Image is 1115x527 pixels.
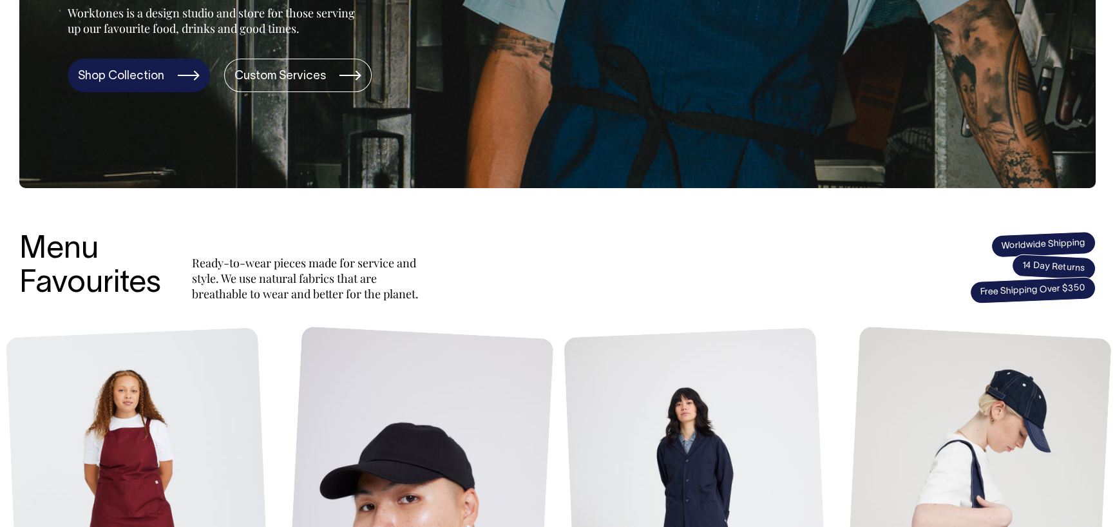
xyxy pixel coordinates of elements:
[192,255,424,302] p: Ready-to-wear pieces made for service and style. We use natural fabrics that are breathable to we...
[68,5,361,36] p: Worktones is a design studio and store for those serving up our favourite food, drinks and good t...
[19,233,161,302] h3: Menu Favourites
[991,231,1096,258] span: Worldwide Shipping
[969,276,1096,304] span: Free Shipping Over $350
[1011,254,1096,281] span: 14 Day Returns
[224,59,372,92] a: Custom Services
[68,59,210,92] a: Shop Collection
